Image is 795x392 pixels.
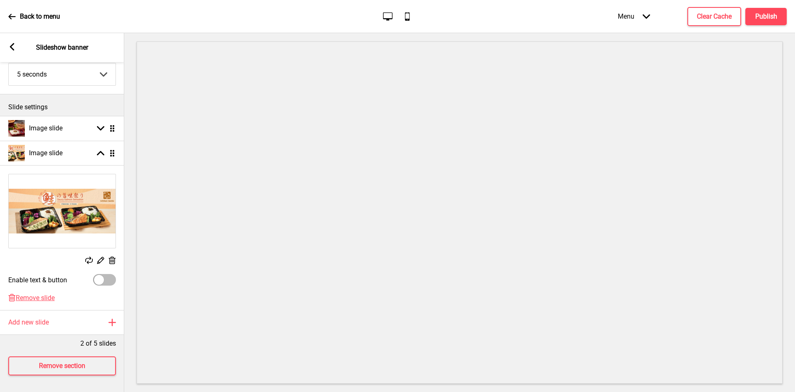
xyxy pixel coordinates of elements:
h4: Publish [755,12,777,21]
p: Back to menu [20,12,60,21]
button: Publish [745,8,787,25]
p: 2 of 5 slides [80,339,116,348]
h4: Image slide [29,149,63,158]
img: Image [9,174,116,248]
button: Remove section [8,356,116,375]
h4: Clear Cache [697,12,732,21]
label: Enable text & button [8,276,67,284]
span: Remove slide [16,294,55,302]
p: Slide settings [8,103,116,112]
button: Clear Cache [687,7,741,26]
h4: Add new slide [8,318,49,327]
h4: Image slide [29,124,63,133]
div: Menu [609,4,658,29]
a: Back to menu [8,5,60,28]
p: Slideshow banner [36,43,88,52]
h4: Remove section [39,361,85,370]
